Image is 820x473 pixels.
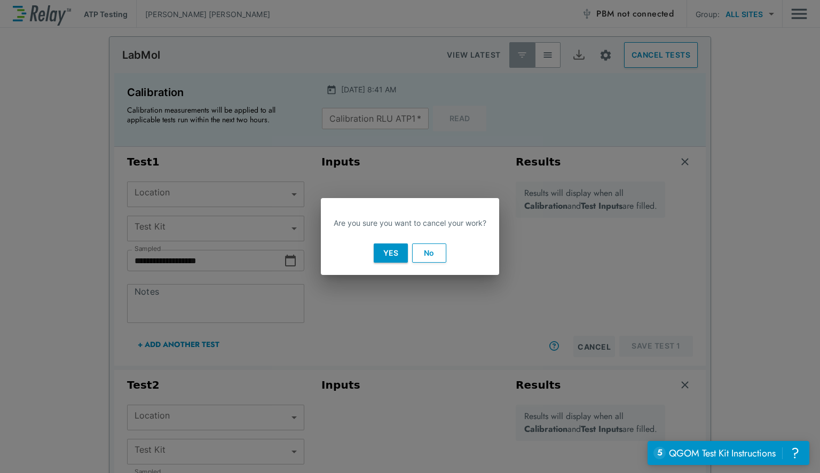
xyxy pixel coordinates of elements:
[648,441,809,465] iframe: Resource center
[374,243,408,263] button: Yes
[412,243,446,263] button: No
[334,217,486,228] p: Are you sure you want to cancel your work?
